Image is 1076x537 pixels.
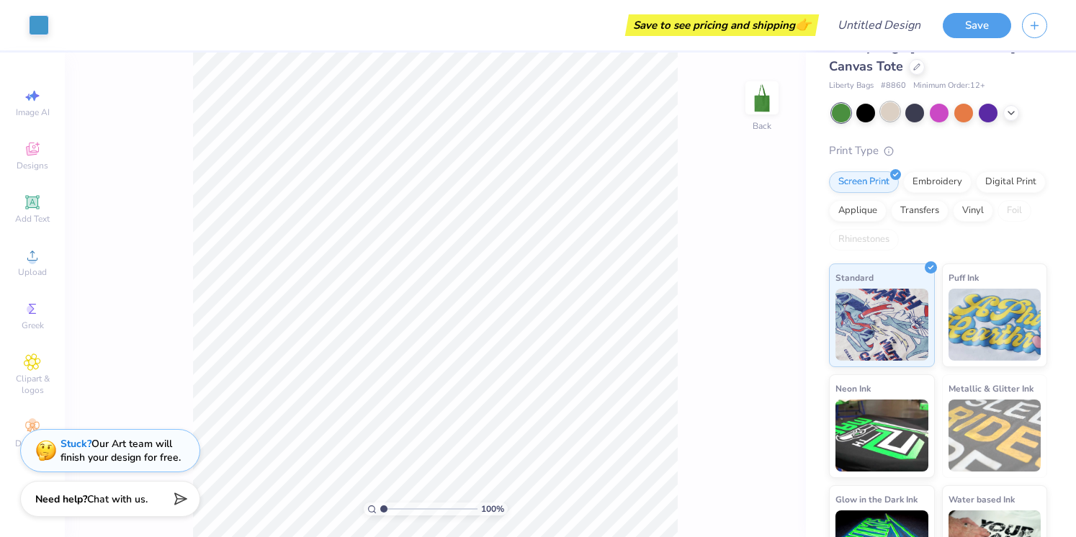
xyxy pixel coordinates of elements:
div: Black [815,60,920,93]
span: Water based Ink [949,492,1015,507]
span: Metallic & Glitter Ink [949,381,1034,396]
span: Standard Order Color [823,77,905,89]
span: Neon Ink [835,381,871,396]
span: 👉 [795,16,811,33]
input: Untitled Design [826,11,932,40]
span: Upload [18,266,47,278]
strong: Stuck? [60,437,91,451]
strong: Need help? [35,492,87,506]
div: Foil [997,200,1031,222]
span: Image AI [16,107,50,118]
img: Neon Ink [835,400,928,471]
div: Vinyl [953,200,993,222]
div: Back [753,119,771,132]
div: Transfers [891,200,949,222]
img: Metallic & Glitter Ink [949,400,1041,471]
span: Minimum Order: 12 + [913,80,985,92]
span: Glow in the Dark Ink [835,492,918,507]
span: Designs [17,160,48,171]
div: Our Art team will finish your design for free. [60,437,181,464]
span: Chat with us. [87,492,148,506]
span: Decorate [15,438,50,449]
span: 100 % [481,502,504,515]
img: Puff Ink [949,289,1041,361]
div: Rhinestones [829,229,899,251]
span: Standard [835,270,874,285]
span: Greek [22,320,44,331]
div: Embroidery [903,171,972,193]
img: Standard [835,289,928,361]
button: Save [943,13,1011,38]
div: Save to see pricing and shipping [629,14,815,36]
span: Add Text [15,213,50,225]
div: Digital Print [976,171,1046,193]
div: Applique [829,200,887,222]
div: Screen Print [829,171,899,193]
img: Back [748,84,776,112]
span: Clipart & logos [7,373,58,396]
div: Print Type [829,143,1047,159]
span: Puff Ink [949,270,979,285]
